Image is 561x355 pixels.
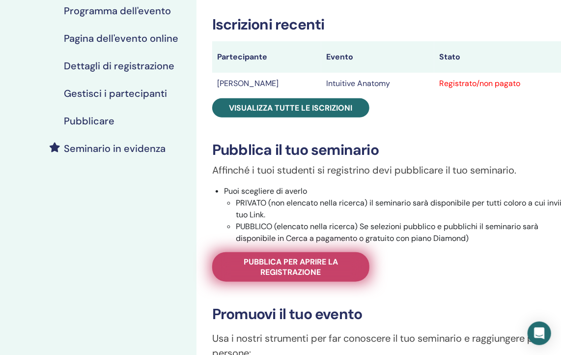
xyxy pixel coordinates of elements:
[64,60,174,72] h4: Dettagli di registrazione
[64,32,178,44] h4: Pagina dell'evento online
[528,322,551,345] div: Open Intercom Messenger
[64,88,167,99] h4: Gestisci i partecipanti
[212,98,369,118] a: Visualizza tutte le iscrizioni
[212,73,321,94] td: [PERSON_NAME]
[321,41,434,73] th: Evento
[212,41,321,73] th: Partecipante
[64,5,171,17] h4: Programma dell'evento
[64,115,114,127] h4: Pubblicare
[229,103,353,113] span: Visualizza tutte le iscrizioni
[64,143,166,154] h4: Seminario in evidenza
[224,257,357,277] span: Pubblica per aprire la registrazione
[212,252,369,282] a: Pubblica per aprire la registrazione
[321,73,434,94] td: Intuitive Anatomy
